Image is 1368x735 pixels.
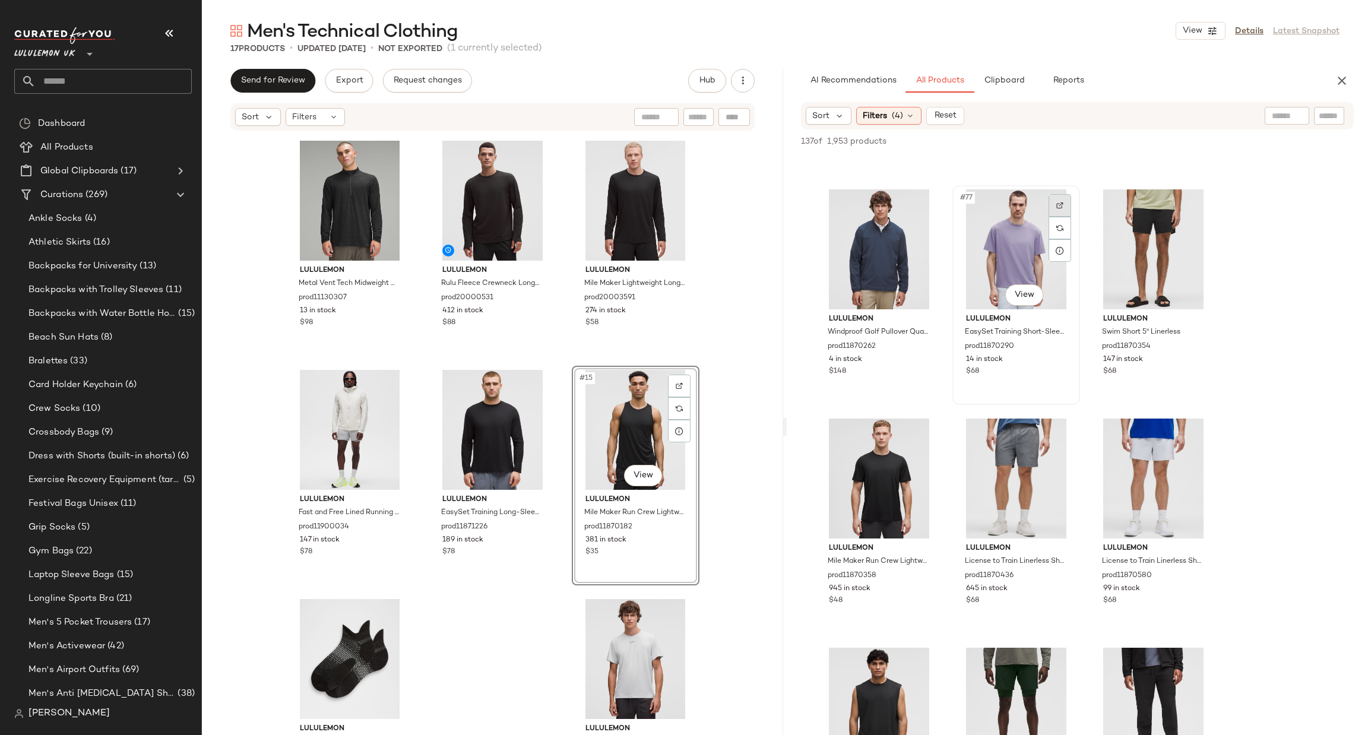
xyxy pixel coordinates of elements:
span: Grip Socks [28,521,75,534]
img: svg%3e [676,405,683,412]
span: License to Train Linerless Short 5" [1102,556,1202,567]
span: (11) [163,283,182,297]
span: Sort [242,111,259,123]
span: EasySet Training Short-Sleeve Shirt Wash [965,327,1065,338]
img: LM3FK9S_068578_1 [819,189,939,309]
span: prod11870580 [1102,571,1152,581]
img: LM7BM3S_068839_1 [1094,419,1213,538]
img: LM7BM5S_038426_1 [957,419,1076,538]
button: Export [325,69,373,93]
span: (6) [175,449,189,463]
button: Request changes [383,69,472,93]
span: Beach Sun Hats [28,331,99,344]
span: prod11870290 [965,341,1014,352]
span: (5) [75,521,89,534]
span: (269) [83,188,107,202]
span: prod11871226 [441,522,487,533]
img: LM3FJVS_070115_1 [957,189,1076,309]
span: $58 [585,318,598,328]
span: (69) [120,663,140,677]
span: (6) [123,378,137,392]
span: lululemon [585,724,686,734]
span: Crossbody Bags [28,426,99,439]
span: Men's Technical Clothing [247,20,458,44]
span: Sort [812,110,829,122]
img: svg%3e [19,118,31,129]
span: (13) [137,259,156,273]
span: #15 [578,372,595,384]
img: LM7BSIS_033928_1 [290,370,410,490]
span: Backpacks with Water Bottle Holder [28,307,176,321]
span: (38) [175,687,195,701]
img: LM9AFNS_044415_1 [290,599,410,719]
span: 137 of [801,135,822,148]
span: lululemon [829,314,929,325]
span: Laptop Sleeve Bags [28,568,115,582]
p: updated [DATE] [297,43,366,55]
span: (4) [892,110,903,122]
span: lululemon [966,314,1066,325]
span: prod11870358 [828,571,876,581]
button: View [624,465,662,486]
span: $148 [829,366,846,377]
span: (17) [118,164,137,178]
span: (4) [83,212,96,226]
span: 274 in stock [585,306,626,316]
span: Send for Review [240,76,305,85]
img: svg%3e [1056,202,1063,209]
span: prod20000531 [441,293,493,303]
span: Global Clipboards [40,164,118,178]
span: 13 in stock [300,306,336,316]
span: prod11870182 [584,522,632,533]
span: Festival Bags Unisex [28,497,118,511]
span: Mile Maker Run Crew Lightweight Short-Sleeve Shirt [828,556,928,567]
span: prod11870354 [1102,341,1151,352]
span: Ankle Socks [28,212,83,226]
span: Crew Socks [28,402,80,416]
button: View [1005,284,1043,306]
span: Curations [40,188,83,202]
span: (21) [114,592,132,606]
span: Dashboard [38,117,85,131]
span: Men's Airport Outfits [28,663,120,677]
span: Reports [1052,76,1084,85]
span: Men's Anti [MEDICAL_DATA] Shorts [28,687,175,701]
span: Windproof Golf Pullover Quarter-Zip Jacket [828,327,928,338]
span: (17) [132,616,150,629]
img: LM3FKIS_0001_1 [819,419,939,538]
span: Mile Maker Lightweight Long-Sleeve Shirt [584,278,685,289]
span: 147 in stock [300,535,340,546]
span: $68 [966,366,979,377]
span: 14 in stock [966,354,1003,365]
span: lululemon [300,495,400,505]
span: 4 in stock [829,354,862,365]
span: (15) [115,568,134,582]
span: prod11870262 [828,341,876,352]
img: LM3DGCS_033976_1 [290,141,410,261]
span: Export [335,76,363,85]
span: prod11900034 [299,522,349,533]
span: $48 [829,595,843,606]
span: Fast and Free Lined Running Short 5" [299,508,399,518]
span: View [1014,290,1034,300]
span: Reset [933,111,956,121]
span: (15) [176,307,195,321]
button: Hub [688,69,726,93]
span: 99 in stock [1103,584,1140,594]
img: LM1366S_0001_1 [576,370,695,490]
span: lululemon [1103,314,1204,325]
span: Athletic Skirts [28,236,91,249]
span: lululemon [966,543,1066,554]
span: Request changes [393,76,462,85]
span: lululemon [442,265,543,276]
span: lululemon [829,543,929,554]
span: $68 [1103,595,1116,606]
img: LM3FL2S_0001_1 [576,141,695,261]
span: lululemon [442,495,543,505]
span: lululemon [300,724,400,734]
span: 945 in stock [829,584,870,594]
span: (1 currently selected) [447,42,542,56]
span: Mile Maker Run Crew Lightweight Tank Top [584,508,685,518]
span: All Products [40,141,93,154]
span: Clipboard [983,76,1024,85]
